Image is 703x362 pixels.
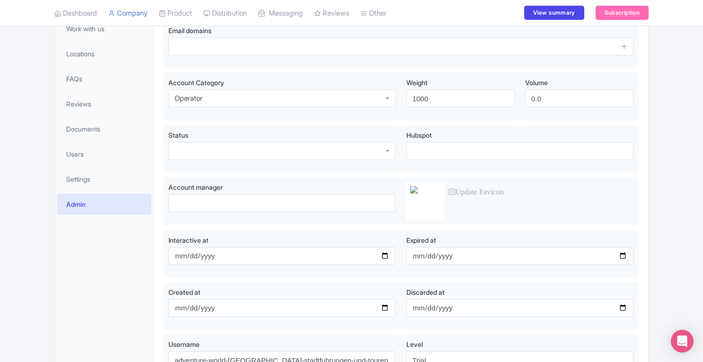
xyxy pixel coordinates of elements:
[168,26,211,35] span: Email domains
[66,49,95,59] span: Locations
[168,183,223,191] span: Account manager
[66,174,90,184] span: Settings
[66,149,84,159] span: Users
[525,79,548,87] span: Volume
[168,340,200,348] span: Username
[66,99,91,109] span: Reviews
[168,79,224,87] span: Account Category
[66,124,100,134] span: Documents
[406,236,436,244] span: Expired at
[57,93,151,115] a: Reviews
[671,330,694,353] div: Open Intercom Messenger
[57,168,151,190] a: Settings
[66,74,82,84] span: FAQs
[57,143,151,165] a: Users
[66,24,105,34] span: Work with us
[57,18,151,39] a: Work with us
[168,236,209,244] span: Interactive at
[406,288,445,296] span: Discarded at
[57,68,151,89] a: FAQs
[57,194,151,215] a: Admin
[66,199,86,209] span: Admin
[406,182,444,220] img: favicon.ico
[406,131,432,139] span: Hubspot
[168,131,188,139] span: Status
[448,188,504,195] i: Update Favicon
[57,118,151,140] a: Documents
[524,6,584,20] a: View summary
[175,94,202,103] div: Operator
[168,288,201,296] span: Created at
[406,340,423,348] span: Level
[57,43,151,64] a: Locations
[406,79,428,87] span: Weight
[596,6,649,20] a: Subscription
